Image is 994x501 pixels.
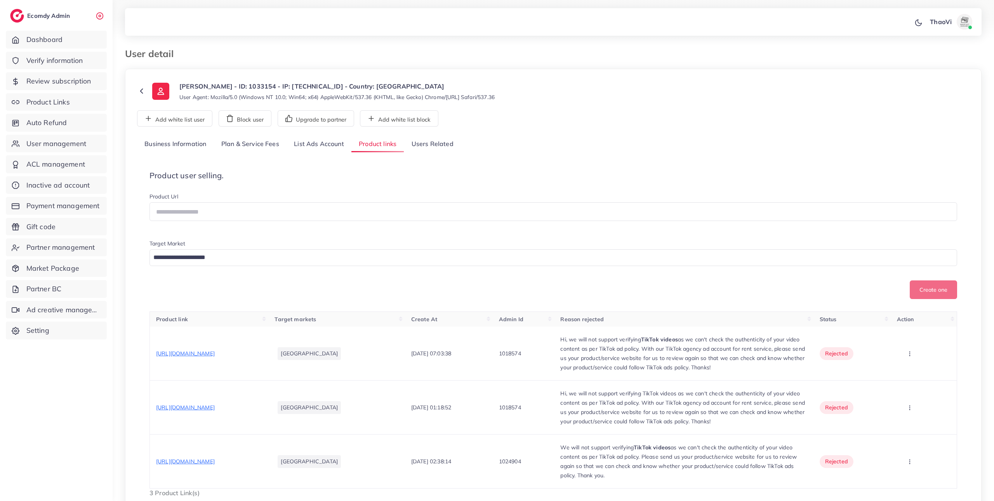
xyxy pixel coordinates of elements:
[411,349,451,358] p: [DATE] 07:03:38
[26,35,63,45] span: Dashboard
[926,14,975,30] a: ThaoViavatar
[897,316,914,323] span: Action
[151,252,947,264] input: Search for option
[26,56,83,66] span: Verify information
[499,316,523,323] span: Admin Id
[6,259,107,277] a: Market Package
[149,193,178,200] label: Product Url
[634,444,671,451] strong: TikTok videos
[910,280,957,299] button: Create one
[6,114,107,132] a: Auto Refund
[125,48,180,59] h3: User detail
[6,197,107,215] a: Payment management
[26,97,70,107] span: Product Links
[499,457,521,466] p: 1024904
[6,280,107,298] a: Partner BC
[156,404,215,411] span: [URL][DOMAIN_NAME]
[26,201,100,211] span: Payment management
[149,249,957,266] div: Search for option
[27,12,72,19] h2: Ecomdy Admin
[278,455,341,468] li: [GEOGRAPHIC_DATA]
[6,31,107,49] a: Dashboard
[219,110,271,127] button: Block user
[26,305,101,315] span: Ad creative management
[825,350,848,357] span: rejected
[26,242,95,252] span: Partner management
[825,404,848,411] span: rejected
[278,347,341,360] li: [GEOGRAPHIC_DATA]
[214,136,287,153] a: Plan & Service Fees
[179,93,495,101] small: User Agent: Mozilla/5.0 (Windows NT 10.0; Win64; x64) AppleWebKit/537.36 (KHTML, like Gecko) Chro...
[6,93,107,111] a: Product Links
[6,218,107,236] a: Gift code
[351,136,404,153] a: Product links
[6,176,107,194] a: Inactive ad account
[278,110,354,127] button: Upgrade to partner
[10,9,24,23] img: logo
[6,155,107,173] a: ACL management
[560,335,807,372] p: Hi, we will not support verifying as we can't check the authenticity of your video content as per...
[26,284,62,294] span: Partner BC
[360,110,438,127] button: Add white list block
[411,403,451,412] p: [DATE] 01:18:52
[26,325,49,336] span: Setting
[560,443,807,480] p: We will not support verifying as we can't check the authenticity of your video content as per Tik...
[6,135,107,153] a: User management
[275,316,316,323] span: Target markets
[957,14,972,30] img: avatar
[6,52,107,70] a: Verify information
[6,301,107,319] a: Ad creative management
[179,82,495,91] p: [PERSON_NAME] - ID: 1033154 - IP: [TECHNICAL_ID] - Country: [GEOGRAPHIC_DATA]
[26,180,90,190] span: Inactive ad account
[137,136,214,153] a: Business Information
[152,83,169,100] img: ic-user-info.36bf1079.svg
[930,17,952,26] p: ThaoVi
[26,118,67,128] span: Auto Refund
[825,458,848,465] span: rejected
[499,349,521,358] p: 1018574
[404,136,461,153] a: Users Related
[26,222,56,232] span: Gift code
[820,316,837,323] span: Status
[6,72,107,90] a: Review subscription
[26,263,79,273] span: Market Package
[6,238,107,256] a: Partner management
[278,401,341,414] li: [GEOGRAPHIC_DATA]
[149,171,957,180] h4: Product user selling.
[26,76,91,86] span: Review subscription
[641,336,678,343] strong: TikTok videos
[149,489,200,497] span: 3 Product Link(s)
[26,139,86,149] span: User management
[560,316,603,323] span: Reason rejected
[149,240,185,247] label: Target Market
[156,316,188,323] span: Product link
[26,159,85,169] span: ACL management
[499,403,521,412] p: 1018574
[156,350,215,357] span: [URL][DOMAIN_NAME]
[411,316,437,323] span: Create At
[6,322,107,339] a: Setting
[156,458,215,465] span: [URL][DOMAIN_NAME]
[287,136,351,153] a: List Ads Account
[137,110,212,127] button: Add white list user
[10,9,72,23] a: logoEcomdy Admin
[560,389,807,426] p: Hi, we will not support verifying TikTok videos as we can't check the authenticity of your video ...
[411,457,451,466] p: [DATE] 02:38:14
